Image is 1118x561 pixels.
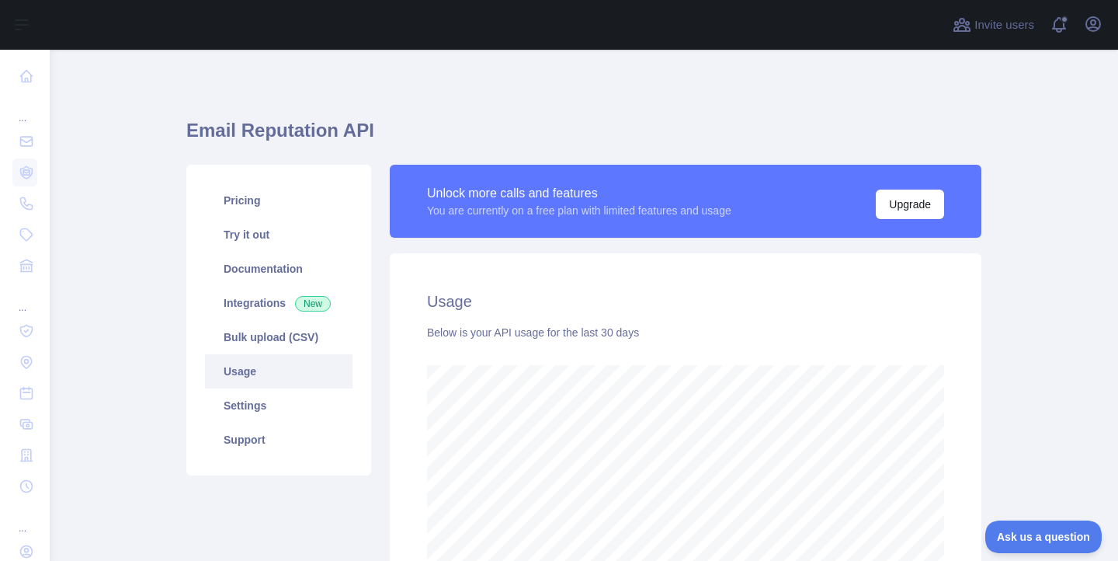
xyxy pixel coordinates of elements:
a: Try it out [205,218,352,252]
div: You are currently on a free plan with limited features and usage [427,203,731,218]
button: Upgrade [876,190,944,219]
a: Documentation [205,252,352,286]
a: Support [205,423,352,457]
a: Pricing [205,183,352,218]
div: Unlock more calls and features [427,184,731,203]
div: ... [12,283,37,314]
span: Invite users [974,16,1034,34]
h2: Usage [427,291,944,312]
iframe: Toggle Customer Support [985,521,1102,553]
span: New [295,296,331,312]
a: Settings [205,389,352,423]
button: Invite users [950,12,1037,37]
div: Below is your API usage for the last 30 days [427,325,944,340]
a: Bulk upload (CSV) [205,320,352,354]
div: ... [12,504,37,535]
a: Integrations New [205,286,352,320]
div: ... [12,93,37,124]
a: Usage [205,354,352,389]
h1: Email Reputation API [186,118,981,155]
